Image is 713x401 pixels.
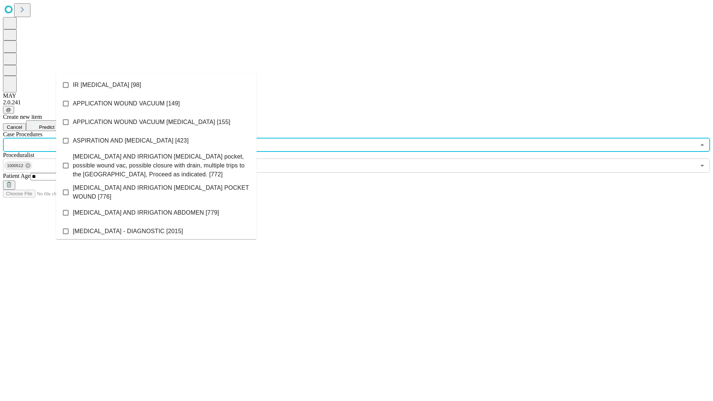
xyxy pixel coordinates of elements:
span: @ [6,107,11,113]
button: Predict [26,120,60,131]
div: MAY [3,92,710,99]
div: 1000512 [4,161,32,170]
span: APPLICATION WOUND VACUUM [149] [73,99,180,108]
span: Patient Age [3,173,30,179]
span: Proceduralist [3,152,34,158]
span: 1000512 [4,162,26,170]
span: Scheduled Procedure [3,131,42,137]
span: [MEDICAL_DATA] - DIAGNOSTIC [2015] [73,227,183,236]
span: [MEDICAL_DATA] AND IRRIGATION ABDOMEN [779] [73,208,219,217]
span: APPLICATION WOUND VACUUM [MEDICAL_DATA] [155] [73,118,230,127]
span: [MEDICAL_DATA] AND IRRIGATION [MEDICAL_DATA] pocket, possible wound vac, possible closure with dr... [73,152,251,179]
button: Open [697,160,707,171]
span: Create new item [3,114,42,120]
span: Predict [39,124,54,130]
button: Cancel [3,123,26,131]
div: 2.0.241 [3,99,710,106]
button: @ [3,106,14,114]
button: Close [697,140,707,150]
span: ASPIRATION AND [MEDICAL_DATA] [423] [73,136,189,145]
span: Cancel [7,124,22,130]
span: IR [MEDICAL_DATA] [98] [73,81,141,89]
span: [MEDICAL_DATA] AND IRRIGATION [MEDICAL_DATA] POCKET WOUND [776] [73,183,251,201]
